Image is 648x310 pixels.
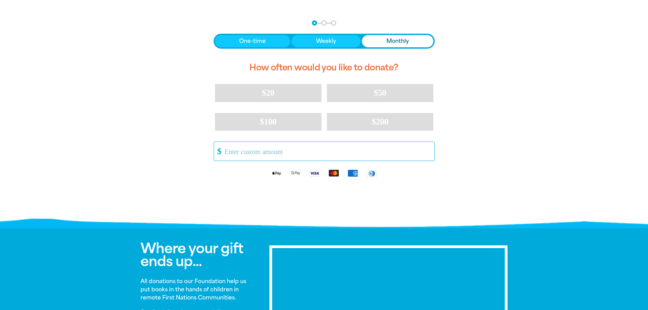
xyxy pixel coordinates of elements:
div: Donation frequency [214,34,435,49]
span: $ [214,144,221,159]
button: $100 [215,113,321,131]
div: Available payment methods [214,164,435,182]
button: Monthly [362,35,433,47]
h2: How often would you like to donate? [214,57,435,79]
img: Apple Pay logo [267,169,286,177]
button: Weekly [292,35,361,47]
img: Google Pay logo [286,169,305,177]
img: Visa logo [305,169,324,177]
button: Navigate to step 3 of 3 to enter your payment details [331,20,336,26]
strong: All donations to our Foundation help us put books in the hands of children in remote First Nation... [140,278,246,301]
span: $200 [372,117,388,127]
span: $20 [262,88,274,98]
img: American Express logo [343,169,362,177]
span: $50 [374,88,386,98]
img: Mastercard logo [324,169,343,177]
button: $20 [215,84,321,102]
button: One-time [215,35,290,47]
input: Enter custom amount [220,142,434,161]
button: Navigate to step 2 of 3 to enter your details [321,20,327,26]
span: Where your gift ends up... [140,240,243,270]
span: $100 [260,117,277,127]
button: $50 [327,84,433,102]
span: Weekly [316,37,336,45]
button: Navigate to step 1 of 3 to enter your donation amount [312,20,317,26]
span: Monthly [386,37,409,45]
span: One-time [239,37,266,45]
button: $200 [327,113,433,131]
img: Diners Club logo [362,169,381,177]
